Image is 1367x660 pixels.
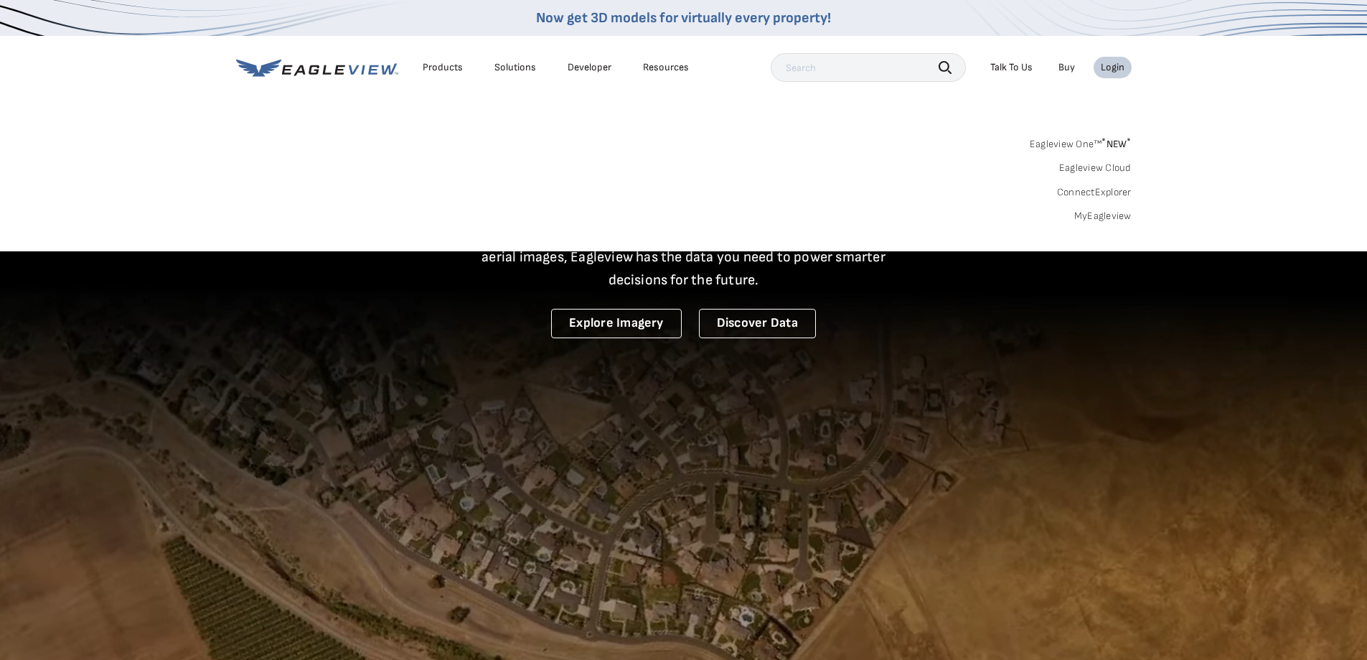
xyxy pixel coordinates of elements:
[699,309,816,338] a: Discover Data
[536,9,831,27] a: Now get 3D models for virtually every property!
[1101,61,1124,74] div: Login
[568,61,611,74] a: Developer
[1030,134,1132,150] a: Eagleview One™*NEW*
[1057,186,1132,199] a: ConnectExplorer
[494,61,536,74] div: Solutions
[1074,210,1132,223] a: MyEagleview
[551,309,682,338] a: Explore Imagery
[423,61,463,74] div: Products
[1059,162,1132,175] a: Eagleview Cloud
[771,53,966,82] input: Search
[1058,61,1075,74] a: Buy
[990,61,1033,74] div: Talk To Us
[464,223,903,292] p: A new era starts here. Built on more than 3.5 billion high-resolution aerial images, Eagleview ha...
[643,61,689,74] div: Resources
[1101,138,1131,150] span: NEW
